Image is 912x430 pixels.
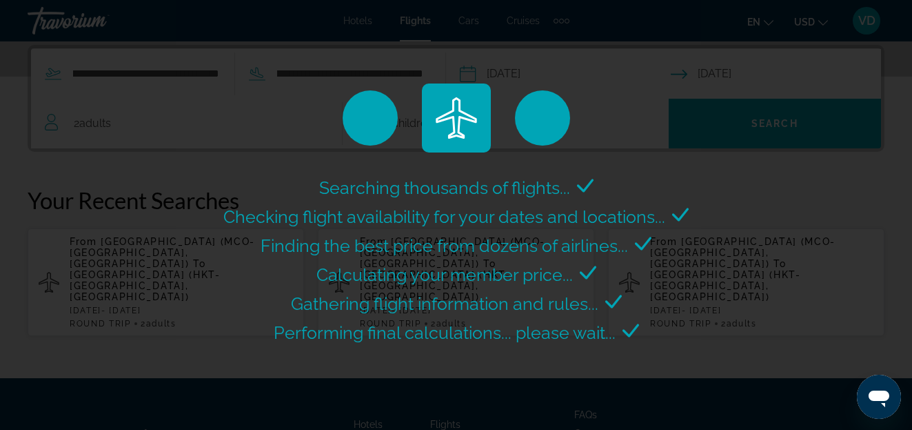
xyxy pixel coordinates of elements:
[291,293,598,314] span: Gathering flight information and rules...
[223,206,665,227] span: Checking flight availability for your dates and locations...
[857,375,901,419] iframe: Button to launch messaging window
[261,235,628,256] span: Finding the best price from dozens of airlines...
[274,322,616,343] span: Performing final calculations... please wait...
[319,177,570,198] span: Searching thousands of flights...
[316,264,573,285] span: Calculating your member price...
